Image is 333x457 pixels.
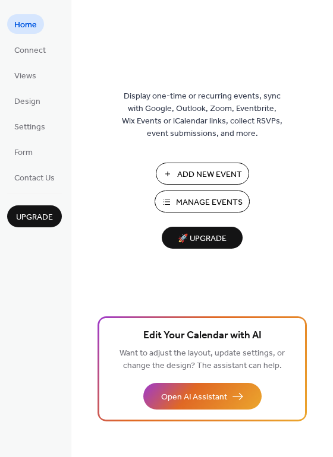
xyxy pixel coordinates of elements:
[14,147,33,159] span: Form
[7,167,62,187] a: Contact Us
[7,14,44,34] a: Home
[155,191,250,212] button: Manage Events
[14,172,55,185] span: Contact Us
[161,391,227,404] span: Open AI Assistant
[7,40,53,59] a: Connect
[162,227,243,249] button: 🚀 Upgrade
[14,45,46,57] span: Connect
[14,70,36,82] span: Views
[16,211,53,224] span: Upgrade
[143,328,262,344] span: Edit Your Calendar with AI
[7,65,43,85] a: Views
[7,91,48,110] a: Design
[122,90,282,140] span: Display one-time or recurring events, sync with Google, Outlook, Zoom, Eventbrite, Wix Events or ...
[156,163,249,185] button: Add New Event
[143,383,262,410] button: Open AI Assistant
[7,116,52,136] a: Settings
[14,19,37,31] span: Home
[120,345,285,374] span: Want to adjust the layout, update settings, or change the design? The assistant can help.
[7,205,62,227] button: Upgrade
[177,169,242,181] span: Add New Event
[169,231,235,247] span: 🚀 Upgrade
[7,142,40,161] a: Form
[14,96,40,108] span: Design
[14,121,45,134] span: Settings
[176,196,243,209] span: Manage Events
